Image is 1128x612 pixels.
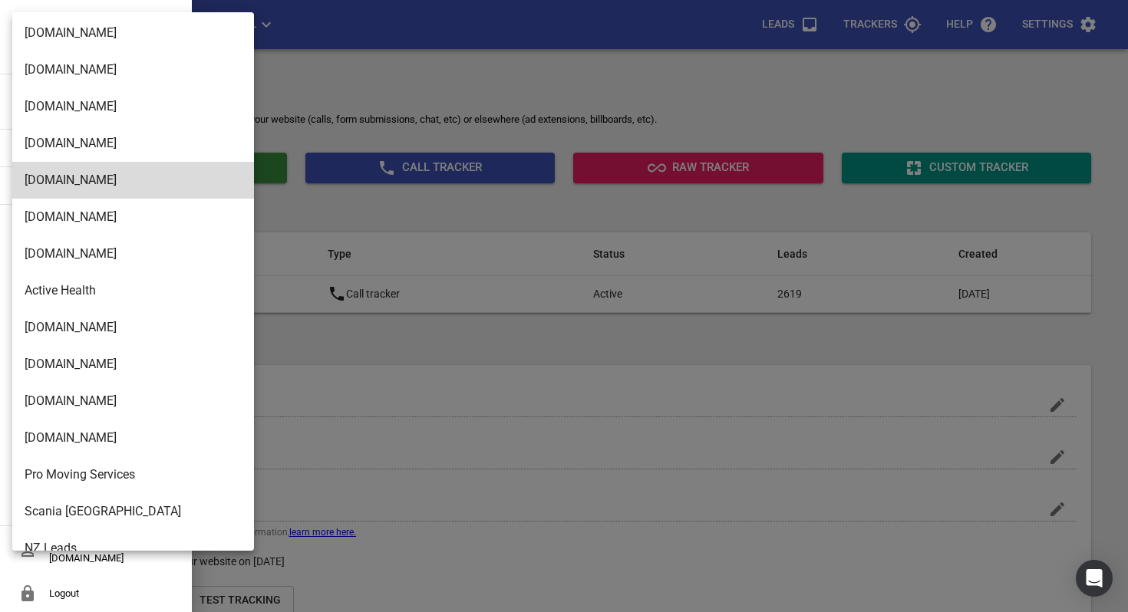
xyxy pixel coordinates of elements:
li: [DOMAIN_NAME] [12,199,254,235]
li: Scania [GEOGRAPHIC_DATA] [12,493,254,530]
li: [DOMAIN_NAME] [12,162,254,199]
li: [DOMAIN_NAME] [12,125,254,162]
li: Pro Moving Services [12,456,254,493]
li: [DOMAIN_NAME] [12,51,254,88]
li: [DOMAIN_NAME] [12,235,254,272]
div: Open Intercom Messenger [1076,560,1113,597]
li: [DOMAIN_NAME] [12,420,254,456]
li: [DOMAIN_NAME] [12,88,254,125]
li: [DOMAIN_NAME] [12,383,254,420]
li: NZ Leads [12,530,254,567]
li: Active Health [12,272,254,309]
li: [DOMAIN_NAME] [12,346,254,383]
li: [DOMAIN_NAME] [12,309,254,346]
li: [DOMAIN_NAME] [12,15,254,51]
